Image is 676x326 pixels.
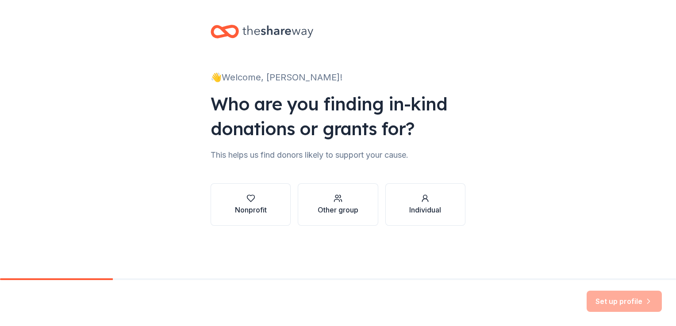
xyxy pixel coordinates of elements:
button: Other group [298,183,378,226]
div: Nonprofit [235,205,267,215]
div: 👋 Welcome, [PERSON_NAME]! [211,70,465,84]
div: Individual [409,205,441,215]
div: Who are you finding in-kind donations or grants for? [211,91,465,141]
div: Other group [318,205,358,215]
button: Individual [385,183,465,226]
div: This helps us find donors likely to support your cause. [211,148,465,162]
button: Nonprofit [211,183,291,226]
